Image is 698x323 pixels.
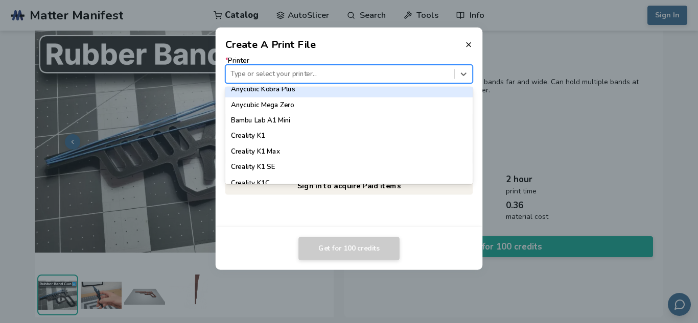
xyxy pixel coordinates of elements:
[225,113,473,128] div: Bambu Lab A1 Mini
[225,160,473,175] div: Creality K1 SE
[298,237,400,260] button: Get for 100 credits
[225,37,316,52] h2: Create A Print File
[225,177,473,195] a: Sign in to acquire Paid items
[230,70,232,78] input: *PrinterType or select your printer...Anycubic Kobra 2 NeoAnycubic Kobra 2 PlusAnycubic Kobra 2 P...
[225,57,473,83] label: Printer
[225,97,473,113] div: Anycubic Mega Zero
[225,175,473,190] div: Creality K1C
[225,144,473,159] div: Creality K1 Max
[225,82,473,97] div: Anycubic Kobra Plus
[225,129,473,144] div: Creality K1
